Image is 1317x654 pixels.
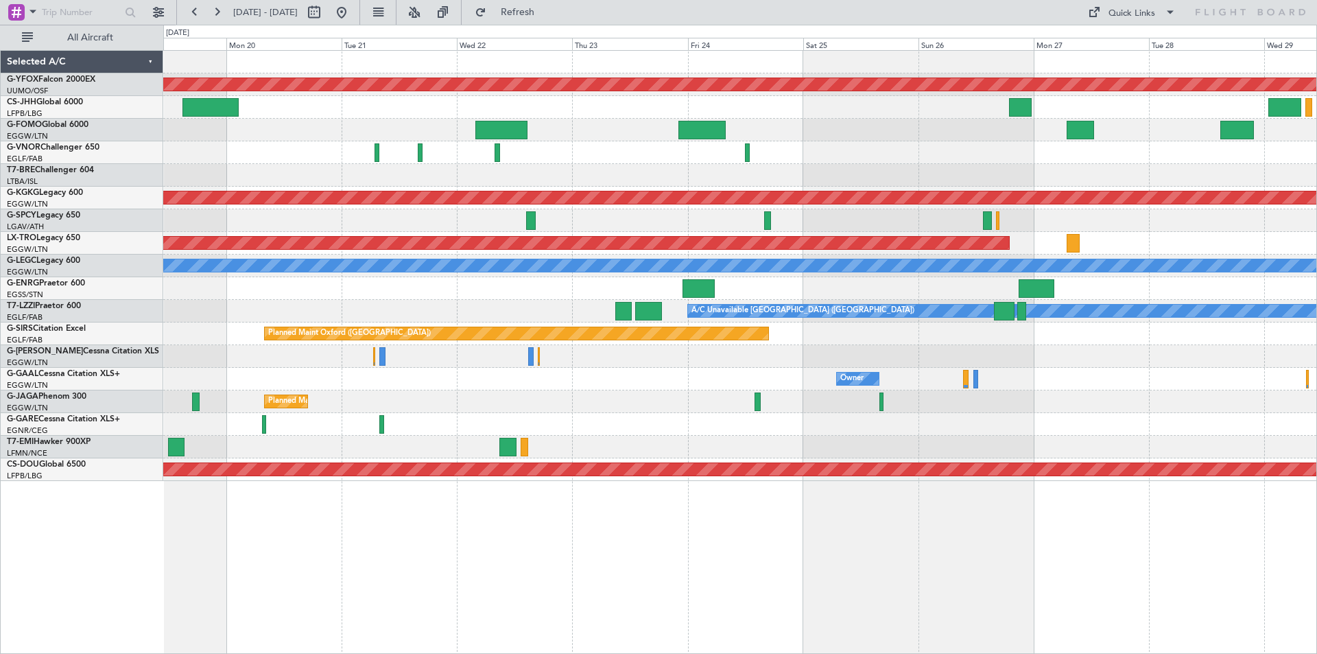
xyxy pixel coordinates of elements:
[7,325,86,333] a: G-SIRSCitation Excel
[7,279,39,288] span: G-ENRG
[7,290,43,300] a: EGSS/STN
[226,38,342,50] div: Mon 20
[7,222,44,232] a: LGAV/ATH
[7,312,43,323] a: EGLF/FAB
[489,8,547,17] span: Refresh
[268,391,484,412] div: Planned Maint [GEOGRAPHIC_DATA] ([GEOGRAPHIC_DATA])
[1149,38,1264,50] div: Tue 28
[7,98,83,106] a: CS-JHHGlobal 6000
[7,257,36,265] span: G-LEGC
[342,38,457,50] div: Tue 21
[7,358,48,368] a: EGGW/LTN
[166,27,189,39] div: [DATE]
[233,6,298,19] span: [DATE] - [DATE]
[7,244,48,255] a: EGGW/LTN
[7,460,39,469] span: CS-DOU
[691,301,914,321] div: A/C Unavailable [GEOGRAPHIC_DATA] ([GEOGRAPHIC_DATA])
[7,347,83,355] span: G-[PERSON_NAME]
[7,415,38,423] span: G-GARE
[7,166,94,174] a: T7-BREChallenger 604
[7,267,48,277] a: EGGW/LTN
[688,38,803,50] div: Fri 24
[7,75,38,84] span: G-YFOX
[7,189,83,197] a: G-KGKGLegacy 600
[7,154,43,164] a: EGLF/FAB
[572,38,687,50] div: Thu 23
[7,380,48,390] a: EGGW/LTN
[1081,1,1183,23] button: Quick Links
[7,460,86,469] a: CS-DOUGlobal 6500
[7,448,47,458] a: LFMN/NCE
[7,471,43,481] a: LFPB/LBG
[7,370,38,378] span: G-GAAL
[803,38,918,50] div: Sat 25
[7,143,40,152] span: G-VNOR
[7,257,80,265] a: G-LEGCLegacy 600
[7,438,91,446] a: T7-EMIHawker 900XP
[457,38,572,50] div: Wed 22
[1034,38,1149,50] div: Mon 27
[1108,7,1155,21] div: Quick Links
[7,211,36,220] span: G-SPCY
[7,143,99,152] a: G-VNORChallenger 650
[7,108,43,119] a: LFPB/LBG
[7,199,48,209] a: EGGW/LTN
[7,234,36,242] span: LX-TRO
[7,121,88,129] a: G-FOMOGlobal 6000
[7,234,80,242] a: LX-TROLegacy 650
[7,403,48,413] a: EGGW/LTN
[111,38,226,50] div: Sun 19
[7,335,43,345] a: EGLF/FAB
[36,33,145,43] span: All Aircraft
[7,302,35,310] span: T7-LZZI
[7,86,48,96] a: UUMO/OSF
[42,2,121,23] input: Trip Number
[7,393,38,401] span: G-JAGA
[7,425,48,436] a: EGNR/CEG
[840,369,864,389] div: Owner
[7,75,95,84] a: G-YFOXFalcon 2000EX
[7,393,86,401] a: G-JAGAPhenom 300
[7,176,38,187] a: LTBA/ISL
[918,38,1034,50] div: Sun 26
[7,121,42,129] span: G-FOMO
[268,323,431,344] div: Planned Maint Oxford ([GEOGRAPHIC_DATA])
[7,211,80,220] a: G-SPCYLegacy 650
[7,131,48,141] a: EGGW/LTN
[15,27,149,49] button: All Aircraft
[7,438,34,446] span: T7-EMI
[468,1,551,23] button: Refresh
[7,166,35,174] span: T7-BRE
[7,279,85,288] a: G-ENRGPraetor 600
[7,98,36,106] span: CS-JHH
[7,415,120,423] a: G-GARECessna Citation XLS+
[7,325,33,333] span: G-SIRS
[7,302,81,310] a: T7-LZZIPraetor 600
[7,189,39,197] span: G-KGKG
[7,370,120,378] a: G-GAALCessna Citation XLS+
[7,347,159,355] a: G-[PERSON_NAME]Cessna Citation XLS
